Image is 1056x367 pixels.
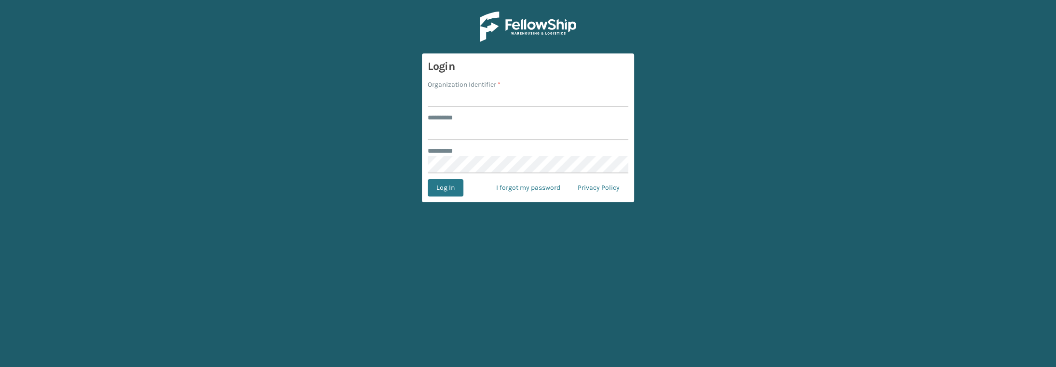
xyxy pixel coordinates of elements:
img: Logo [480,12,576,42]
a: I forgot my password [487,179,569,197]
a: Privacy Policy [569,179,628,197]
button: Log In [428,179,463,197]
label: Organization Identifier [428,79,501,90]
h3: Login [428,59,628,74]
